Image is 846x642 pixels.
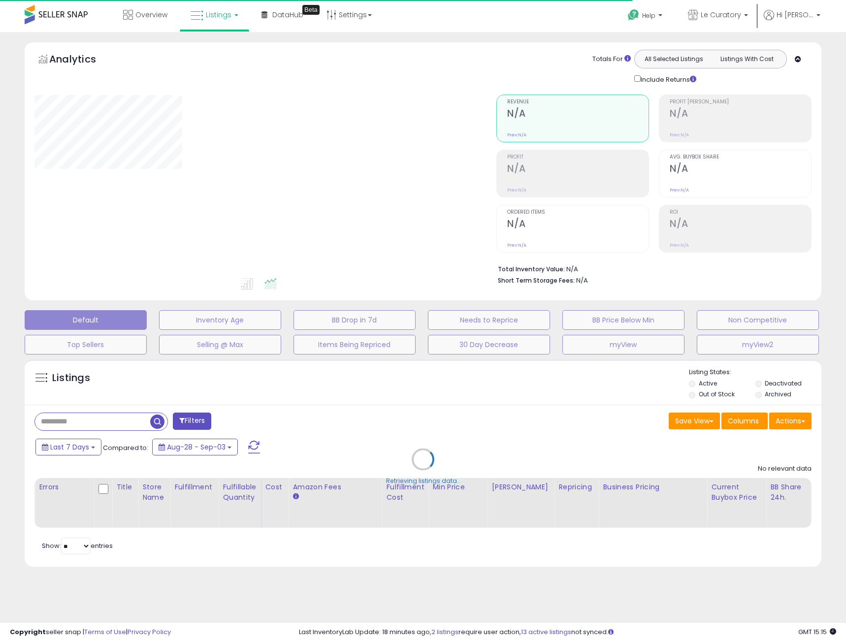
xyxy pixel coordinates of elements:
span: N/A [576,276,588,285]
button: 30 Day Decrease [428,335,550,354]
span: DataHub [272,10,303,20]
i: Get Help [627,9,640,21]
button: Listings With Cost [710,53,783,65]
button: Needs to Reprice [428,310,550,330]
div: Include Returns [627,73,708,85]
button: Non Competitive [697,310,819,330]
li: N/A [498,262,804,274]
button: myView2 [697,335,819,354]
span: Revenue [507,99,649,105]
span: Profit [PERSON_NAME] [670,99,811,105]
h2: N/A [670,163,811,176]
span: Help [642,11,655,20]
button: Top Sellers [25,335,147,354]
div: Totals For [592,55,631,64]
h2: N/A [507,108,649,121]
span: Hi [PERSON_NAME] [777,10,813,20]
h2: N/A [670,218,811,231]
div: Tooltip anchor [302,5,320,15]
span: Le Curatory [701,10,741,20]
button: All Selected Listings [637,53,711,65]
b: Total Inventory Value: [498,265,565,273]
small: Prev: N/A [670,187,689,193]
button: Selling @ Max [159,335,281,354]
h2: N/A [507,218,649,231]
small: Prev: N/A [670,242,689,248]
b: Short Term Storage Fees: [498,276,575,285]
small: Prev: N/A [507,242,526,248]
button: BB Price Below Min [562,310,684,330]
button: BB Drop in 7d [293,310,416,330]
a: Hi [PERSON_NAME] [764,10,820,32]
span: Listings [206,10,231,20]
button: Items Being Repriced [293,335,416,354]
span: Avg. Buybox Share [670,155,811,160]
h2: N/A [670,108,811,121]
span: ROI [670,210,811,215]
div: Retrieving listings data.. [386,477,460,485]
button: Default [25,310,147,330]
button: myView [562,335,684,354]
span: Profit [507,155,649,160]
span: Ordered Items [507,210,649,215]
small: Prev: N/A [507,187,526,193]
a: Help [620,1,672,32]
button: Inventory Age [159,310,281,330]
h2: N/A [507,163,649,176]
span: Overview [135,10,167,20]
small: Prev: N/A [670,132,689,138]
h5: Analytics [49,52,115,68]
small: Prev: N/A [507,132,526,138]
